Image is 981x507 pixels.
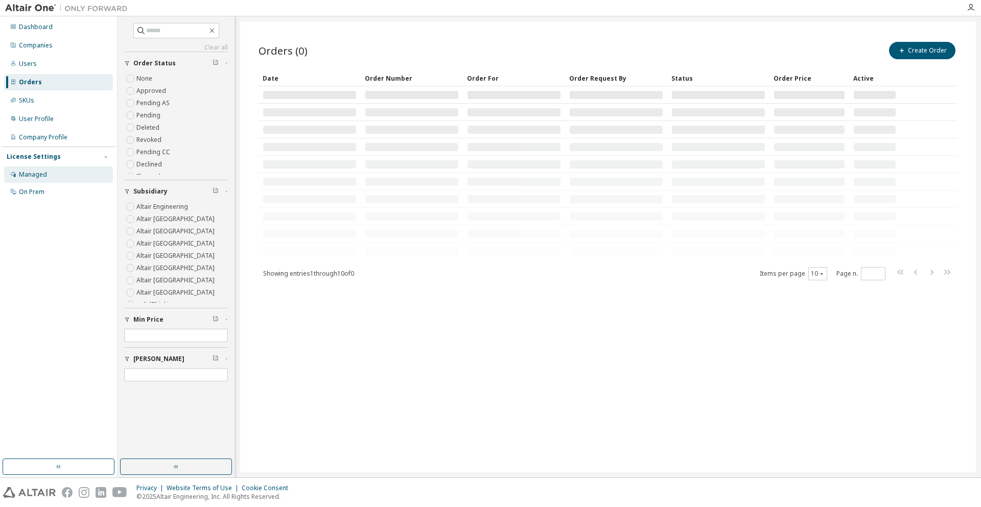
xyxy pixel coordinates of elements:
[124,308,228,331] button: Min Price
[213,355,219,363] span: Clear filter
[5,3,133,13] img: Altair One
[136,134,163,146] label: Revoked
[19,96,34,105] div: SKUs
[213,59,219,67] span: Clear filter
[112,487,127,498] img: youtube.svg
[263,269,354,278] span: Showing entries 1 through 10 of 0
[136,85,168,97] label: Approved
[671,70,765,86] div: Status
[136,299,178,311] label: solidThinking
[242,484,294,492] div: Cookie Consent
[136,225,217,237] label: Altair [GEOGRAPHIC_DATA]
[569,70,663,86] div: Order Request By
[19,115,54,123] div: User Profile
[19,23,53,31] div: Dashboard
[96,487,106,498] img: linkedin.svg
[136,122,161,134] label: Deleted
[136,97,172,109] label: Pending AS
[133,59,176,67] span: Order Status
[3,487,56,498] img: altair_logo.svg
[7,153,61,161] div: License Settings
[259,43,308,58] span: Orders (0)
[124,52,228,75] button: Order Status
[263,70,357,86] div: Date
[136,171,162,183] label: Flagged
[136,201,190,213] label: Altair Engineering
[19,60,37,68] div: Users
[136,146,172,158] label: Pending CC
[124,348,228,370] button: [PERSON_NAME]
[365,70,459,86] div: Order Number
[136,262,217,274] label: Altair [GEOGRAPHIC_DATA]
[136,237,217,250] label: Altair [GEOGRAPHIC_DATA]
[19,171,47,179] div: Managed
[467,70,561,86] div: Order For
[136,492,294,501] p: © 2025 Altair Engineering, Inc. All Rights Reserved.
[124,43,228,52] a: Clear all
[774,70,845,86] div: Order Price
[889,42,955,59] button: Create Order
[62,487,73,498] img: facebook.svg
[136,158,164,171] label: Declined
[79,487,89,498] img: instagram.svg
[19,133,67,141] div: Company Profile
[760,267,827,280] span: Items per page
[213,187,219,196] span: Clear filter
[136,286,217,299] label: Altair [GEOGRAPHIC_DATA]
[136,250,217,262] label: Altair [GEOGRAPHIC_DATA]
[19,78,42,86] div: Orders
[133,355,184,363] span: [PERSON_NAME]
[136,73,154,85] label: None
[133,187,168,196] span: Subsidiary
[136,213,217,225] label: Altair [GEOGRAPHIC_DATA]
[136,274,217,286] label: Altair [GEOGRAPHIC_DATA]
[167,484,242,492] div: Website Terms of Use
[213,316,219,324] span: Clear filter
[136,484,167,492] div: Privacy
[19,41,53,50] div: Companies
[133,316,163,324] span: Min Price
[124,180,228,203] button: Subsidiary
[19,188,44,196] div: On Prem
[836,267,885,280] span: Page n.
[136,109,162,122] label: Pending
[811,270,825,278] button: 10
[853,70,896,86] div: Active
